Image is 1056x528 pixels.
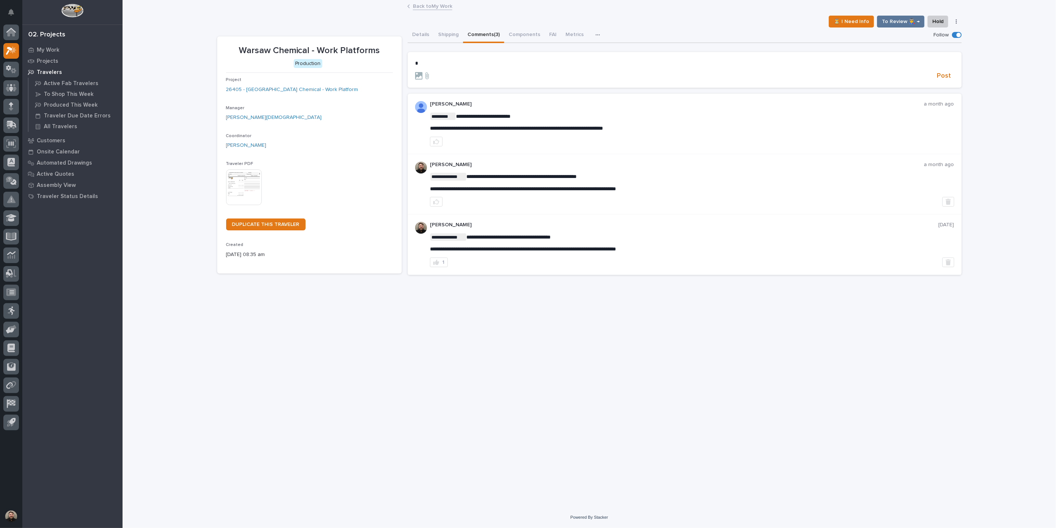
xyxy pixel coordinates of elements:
a: Traveler Status Details [22,191,123,202]
span: Traveler PDF [226,162,254,166]
p: Follow [934,32,949,38]
p: Travelers [37,69,62,76]
span: Post [937,72,951,80]
p: Onsite Calendar [37,149,80,155]
span: Coordinator [226,134,252,138]
button: Details [408,27,434,43]
a: [PERSON_NAME][DEMOGRAPHIC_DATA] [226,114,322,122]
span: DUPLICATE THIS TRAVELER [232,222,300,227]
span: To Review 👨‍🏭 → [882,17,920,26]
button: Notifications [3,4,19,20]
a: Produced This Week [29,100,123,110]
button: Components [504,27,545,43]
span: ⏳ I Need Info [834,17,869,26]
button: Delete post [942,257,954,267]
span: Project [226,78,242,82]
a: My Work [22,44,123,55]
p: My Work [37,47,59,54]
button: FAI [545,27,561,43]
p: [PERSON_NAME] [430,162,924,168]
button: Comments (3) [463,27,504,43]
a: [PERSON_NAME] [226,142,267,149]
a: Back toMy Work [413,1,452,10]
p: [DATE] [939,222,954,228]
p: a month ago [924,162,954,168]
div: 1 [442,260,444,265]
button: To Review 👨‍🏭 → [877,16,925,27]
span: Hold [932,17,943,26]
span: Created [226,243,244,247]
a: DUPLICATE THIS TRAVELER [226,218,306,230]
p: [PERSON_NAME] [430,222,939,228]
a: Customers [22,135,123,146]
div: 02. Projects [28,31,65,39]
button: like this post [430,137,443,146]
p: [DATE] 08:35 am [226,251,393,259]
p: Active Fab Travelers [44,80,98,87]
button: 1 [430,257,448,267]
button: Metrics [561,27,588,43]
a: Onsite Calendar [22,146,123,157]
button: users-avatar [3,509,19,524]
img: AOh14GjSnsZhInYMAl2VIng-st1Md8In0uqDMk7tOoQNx6CrVl7ct0jB5IZFYVrQT5QA0cOuF6lsKrjh3sjyefAjBh-eRxfSk... [415,101,427,113]
p: [PERSON_NAME] [430,101,924,107]
p: Assembly View [37,182,76,189]
a: All Travelers [29,121,123,132]
img: ACg8ocLB2sBq07NhafZLDpfZztpbDqa4HYtD3rBf5LhdHf4k=s96-c [415,162,427,174]
img: ACg8ocLB2sBq07NhafZLDpfZztpbDqa4HYtD3rBf5LhdHf4k=s96-c [415,222,427,234]
span: Manager [226,106,245,110]
p: To Shop This Week [44,91,94,98]
button: Hold [928,16,948,27]
a: Traveler Due Date Errors [29,110,123,121]
a: Active Fab Travelers [29,78,123,88]
p: Traveler Due Date Errors [44,113,111,119]
a: Powered By Stacker [570,515,608,519]
a: To Shop This Week [29,89,123,99]
p: All Travelers [44,123,77,130]
img: Workspace Logo [61,4,83,17]
p: Automated Drawings [37,160,92,166]
div: Production [294,59,322,68]
a: Active Quotes [22,168,123,179]
a: 26405 - [GEOGRAPHIC_DATA] Chemical - Work Platform [226,86,358,94]
a: Projects [22,55,123,67]
p: Projects [37,58,58,65]
button: like this post [430,197,443,207]
div: Notifications [9,9,19,21]
p: a month ago [924,101,954,107]
a: Travelers [22,67,123,78]
a: Assembly View [22,179,123,191]
button: Shipping [434,27,463,43]
p: Active Quotes [37,171,74,178]
a: Automated Drawings [22,157,123,168]
p: Traveler Status Details [37,193,98,200]
p: Produced This Week [44,102,98,108]
button: ⏳ I Need Info [829,16,874,27]
p: Customers [37,137,65,144]
button: Delete post [942,197,954,207]
button: Post [934,72,954,80]
p: Warsaw Chemical - Work Platforms [226,45,393,56]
